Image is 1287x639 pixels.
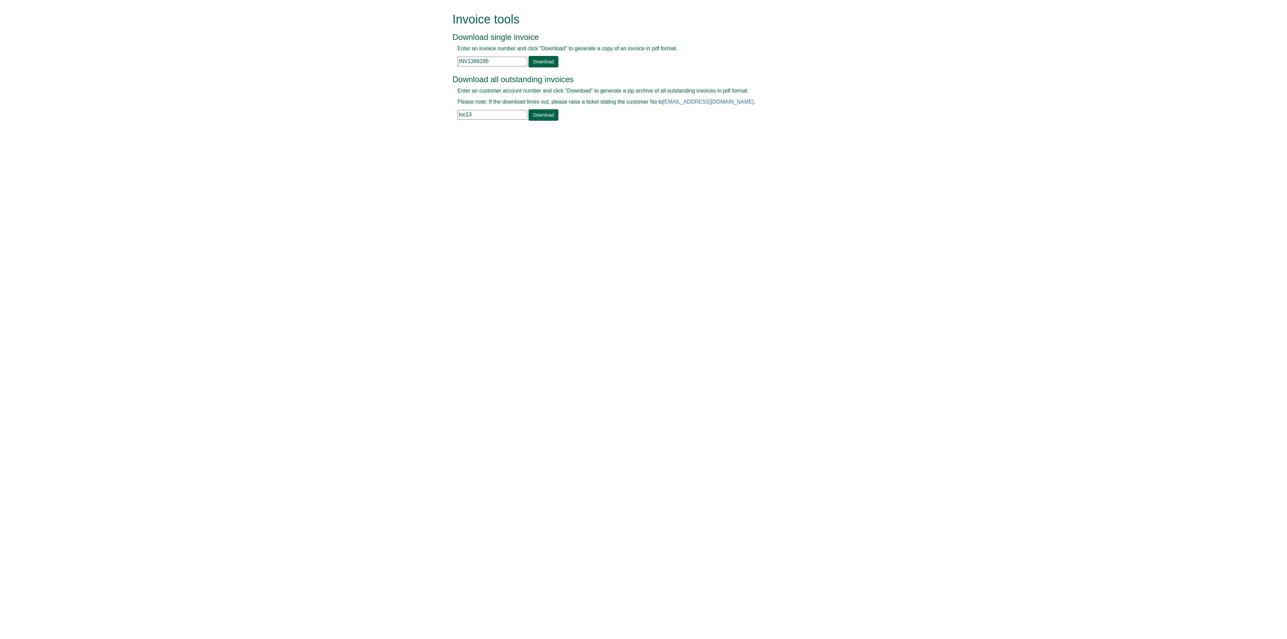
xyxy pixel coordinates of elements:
[663,99,754,105] a: [EMAIL_ADDRESS][DOMAIN_NAME]
[529,56,558,67] a: Download
[457,98,814,106] p: Please note: If the download times out, please raise a ticket stating the customer No to .
[452,75,819,84] h3: Download all outstanding invoices
[529,109,558,121] a: Download
[457,45,814,53] p: Enter an invoice number and click "Download" to generate a copy of an invoice in pdf format.
[457,110,527,120] input: e.g. BLA02
[457,87,814,95] p: Enter an customer account number and click "Download" to generate a zip archive of all outstandin...
[452,33,819,42] h3: Download single invoice
[452,13,819,26] h1: Invoice tools
[457,57,527,66] input: e.g. INV1234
